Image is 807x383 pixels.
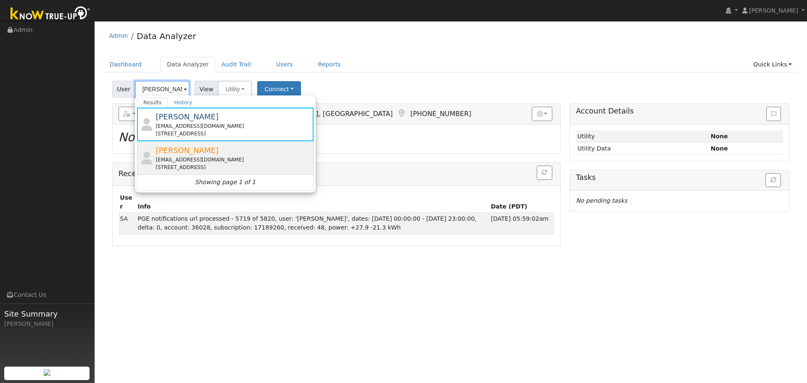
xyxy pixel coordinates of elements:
i: No Utility connection [119,130,242,144]
td: PGE notifications url processed - 5719 of 5820, user: '[PERSON_NAME]', dates: [DATE] 00:00:00 - [... [136,213,489,234]
h5: Account Details [576,107,783,116]
td: SDP Admin [119,213,136,234]
span: View [195,81,219,98]
button: Issue History [766,107,781,121]
i: Showing page 1 of 1 [195,178,256,187]
div: [STREET_ADDRESS] [156,164,311,171]
a: Data Analyzer [137,31,196,41]
div: [EMAIL_ADDRESS][DOMAIN_NAME] [156,122,311,130]
button: Utility [218,81,252,98]
a: History [168,98,198,108]
a: Users [270,57,299,72]
a: Dashboard [103,57,148,72]
input: Select a User [135,81,190,98]
span: [PERSON_NAME] [156,146,219,155]
a: Results [137,98,168,108]
span: [PERSON_NAME] [749,7,798,14]
span: [PERSON_NAME] [156,112,219,121]
h5: Tasks [576,173,783,182]
div: [PERSON_NAME] [4,320,90,328]
th: Date (PDT) [489,192,554,213]
th: User [119,192,136,213]
button: Connect [257,81,301,98]
a: Quick Links [747,57,798,72]
a: Data Analyzer [161,57,215,72]
button: Refresh [765,173,781,188]
a: Map [397,109,406,118]
span: Site Summary [4,308,90,320]
a: Audit Trail [215,57,257,72]
a: Reports [312,57,347,72]
span: [GEOGRAPHIC_DATA], [GEOGRAPHIC_DATA] [249,110,393,118]
div: [EMAIL_ADDRESS][DOMAIN_NAME] [156,156,311,164]
td: Utility [576,130,709,143]
img: Know True-Up [6,5,95,24]
span: User [112,81,135,98]
img: retrieve [44,369,50,376]
div: [STREET_ADDRESS] [156,130,311,137]
button: Refresh [537,166,552,180]
td: [DATE] 05:59:02am [489,213,554,234]
h5: Recent Events [119,166,554,182]
th: Info [136,192,489,213]
span: [PHONE_NUMBER] [410,110,471,118]
td: Utility Data [576,143,709,155]
i: No pending tasks [576,197,627,204]
a: Admin [109,32,128,39]
strong: None [711,145,728,152]
strong: ID: null, authorized: None [711,133,728,140]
